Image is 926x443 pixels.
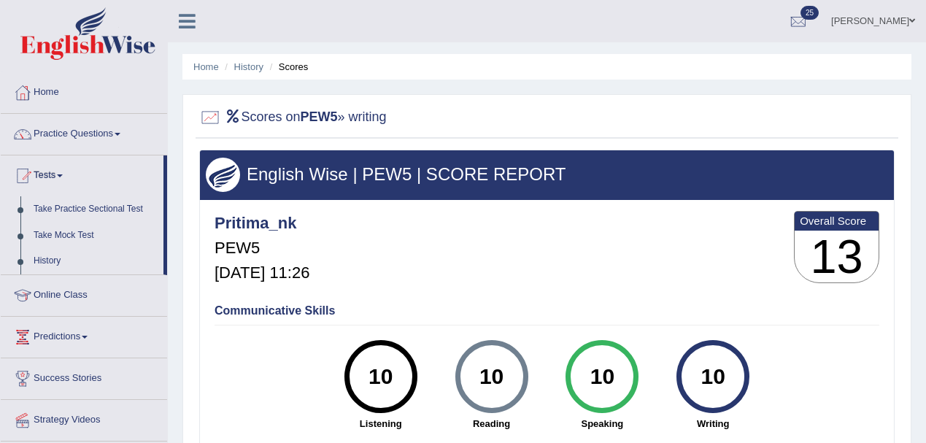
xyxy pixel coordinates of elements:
a: Take Practice Sectional Test [27,196,163,223]
h5: PEW5 [215,239,309,257]
div: 10 [354,346,407,407]
h3: English Wise | PEW5 | SCORE REPORT [206,165,888,184]
li: Scores [266,60,309,74]
a: Success Stories [1,358,167,395]
h4: Communicative Skills [215,304,879,317]
a: Take Mock Test [27,223,163,249]
strong: Speaking [554,417,650,431]
a: Predictions [1,317,167,353]
h3: 13 [795,231,879,283]
a: Online Class [1,275,167,312]
a: Strategy Videos [1,400,167,436]
a: Home [193,61,219,72]
div: 10 [576,346,629,407]
h2: Scores on » writing [199,107,387,128]
img: wings.png [206,158,240,192]
a: Tests [1,155,163,192]
a: Practice Questions [1,114,167,150]
strong: Reading [444,417,540,431]
h4: Pritima_nk [215,215,309,232]
strong: Writing [665,417,761,431]
a: History [27,248,163,274]
b: Overall Score [800,215,873,227]
div: 10 [687,346,740,407]
span: 25 [800,6,819,20]
b: PEW5 [301,109,338,124]
a: History [234,61,263,72]
a: Home [1,72,167,109]
strong: Listening [333,417,429,431]
h5: [DATE] 11:26 [215,264,309,282]
div: 10 [465,346,518,407]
